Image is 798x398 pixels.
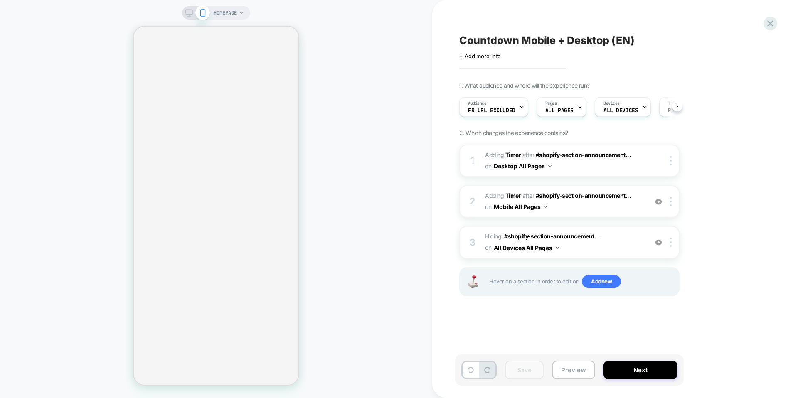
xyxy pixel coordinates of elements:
[468,108,515,113] span: FR URL EXCLUDED
[468,152,477,169] div: 1
[522,192,534,199] span: AFTER
[485,201,491,212] span: on
[505,361,544,379] button: Save
[485,161,491,171] span: on
[536,151,631,158] span: #shopify-section-announcement...
[214,6,237,20] span: HOMEPAGE
[556,247,559,249] img: down arrow
[504,233,600,240] span: #shopify-section-announcement...
[544,206,547,208] img: down arrow
[670,197,672,206] img: close
[505,192,521,199] b: Timer
[485,151,521,158] span: Adding
[459,82,589,89] span: 1. What audience and where will the experience run?
[468,234,477,251] div: 3
[545,108,574,113] span: ALL PAGES
[459,34,635,47] span: Countdown Mobile + Desktop (EN)
[459,129,568,136] span: 2. Which changes the experience contains?
[485,231,643,253] span: Hiding :
[468,101,487,106] span: Audience
[545,101,557,106] span: Pages
[655,198,662,205] img: crossed eye
[668,101,684,106] span: Trigger
[548,165,552,167] img: down arrow
[494,242,559,254] button: All Devices All Pages
[494,201,547,213] button: Mobile All Pages
[485,242,491,253] span: on
[670,156,672,165] img: close
[603,101,620,106] span: Devices
[494,160,552,172] button: Desktop All Pages
[552,361,595,379] button: Preview
[670,238,672,247] img: close
[668,108,696,113] span: Page Load
[603,108,638,113] span: ALL DEVICES
[459,53,501,59] span: + Add more info
[489,275,675,288] span: Hover on a section in order to edit or
[485,192,521,199] span: Adding
[468,193,477,210] div: 2
[505,151,521,158] b: Timer
[536,192,631,199] span: #shopify-section-announcement...
[522,151,534,158] span: AFTER
[655,239,662,246] img: crossed eye
[464,275,481,288] img: Joystick
[582,275,621,288] span: Add new
[603,361,677,379] button: Next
